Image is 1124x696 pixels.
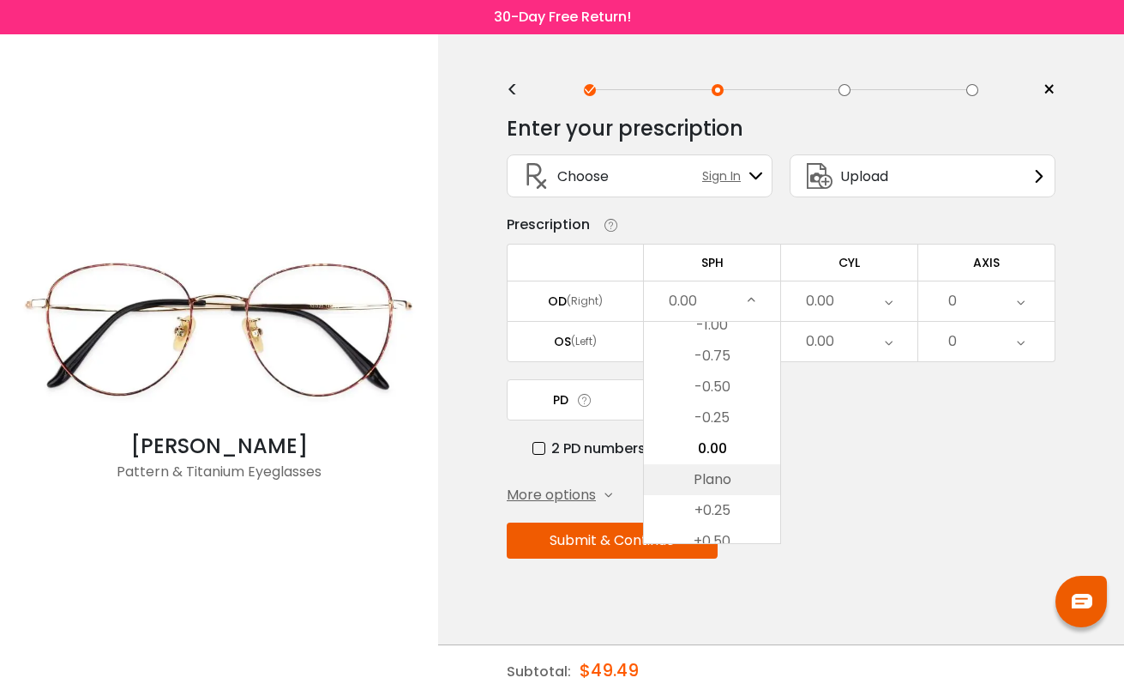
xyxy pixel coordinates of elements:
li: -0.25 [644,402,780,433]
td: AXIS [918,244,1055,281]
div: OD [548,294,567,309]
li: -0.75 [644,341,780,372]
div: $49.49 [580,645,639,695]
img: Pattern Everly - Titanium Eyeglasses [9,221,430,432]
div: 0.00 [669,284,697,318]
div: Enter your prescription [507,112,743,146]
div: 0 [948,284,957,318]
span: Sign In [702,167,749,185]
div: Pattern & Titanium Eyeglasses [9,462,430,496]
a: × [1030,77,1055,103]
div: OS [554,334,571,349]
li: Plano [644,464,780,495]
button: Submit & Continue [507,523,718,559]
div: (Left) [571,334,597,349]
td: CYL [781,244,918,281]
li: 0.00 [644,433,780,464]
li: +0.50 [644,526,780,557]
div: Prescription [507,215,590,235]
div: < [507,83,532,97]
span: More options [507,485,596,505]
td: PD [507,379,644,421]
li: +0.25 [644,495,780,526]
td: SPH [644,244,781,281]
div: (Right) [567,294,603,309]
span: Upload [840,166,888,187]
span: Choose [557,166,609,187]
img: chat [1072,594,1092,608]
span: × [1043,77,1055,103]
div: 0 [948,324,957,359]
li: -1.00 [644,310,780,341]
div: [PERSON_NAME] [9,431,430,462]
div: 0.00 [806,284,834,318]
li: -0.50 [644,372,780,402]
label: 2 PD numbers [532,438,646,459]
div: 0.00 [806,324,834,359]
